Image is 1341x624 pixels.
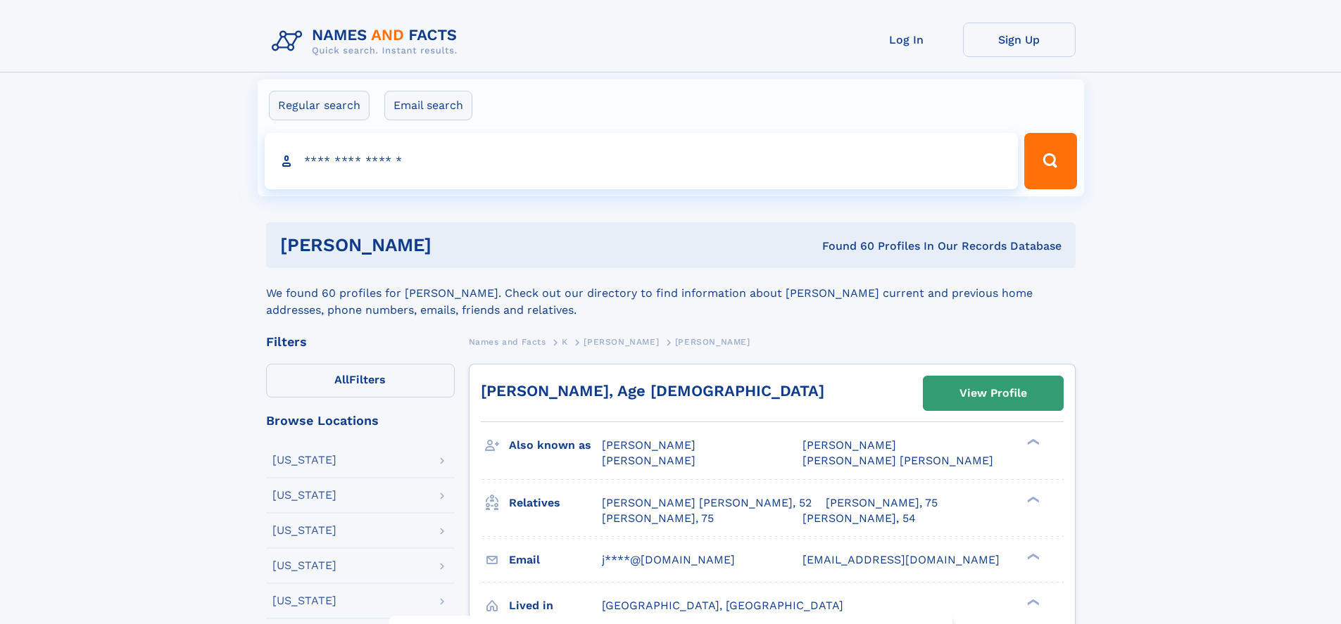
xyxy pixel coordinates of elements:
input: search input [265,133,1019,189]
h3: Also known as [509,433,602,457]
a: K [562,333,568,350]
h3: Relatives [509,491,602,515]
div: Found 60 Profiles In Our Records Database [627,238,1062,254]
label: Filters [266,364,455,397]
div: We found 60 profiles for [PERSON_NAME]. Check out our directory to find information about [PERSON... [266,268,1076,319]
span: K [562,337,568,347]
span: [EMAIL_ADDRESS][DOMAIN_NAME] [802,553,1000,566]
div: ❯ [1024,438,1040,447]
div: Browse Locations [266,414,455,427]
a: [PERSON_NAME], 75 [602,511,714,526]
img: Logo Names and Facts [266,23,469,61]
div: [US_STATE] [272,595,336,606]
div: [US_STATE] [272,454,336,466]
span: All [334,373,349,386]
div: ❯ [1024,495,1040,504]
span: [PERSON_NAME] [602,454,695,467]
button: Search Button [1024,133,1076,189]
div: [US_STATE] [272,560,336,571]
div: View Profile [959,377,1027,409]
div: ❯ [1024,597,1040,606]
h1: [PERSON_NAME] [280,236,627,254]
a: [PERSON_NAME], 54 [802,511,916,526]
span: [PERSON_NAME] [584,337,659,347]
a: Log In [850,23,963,57]
span: [PERSON_NAME] [602,438,695,452]
a: [PERSON_NAME] [584,333,659,350]
label: Regular search [269,91,370,120]
span: [GEOGRAPHIC_DATA], [GEOGRAPHIC_DATA] [602,599,843,612]
span: [PERSON_NAME] [802,438,896,452]
div: [US_STATE] [272,490,336,501]
h3: Lived in [509,594,602,618]
div: [US_STATE] [272,525,336,536]
div: Filters [266,336,455,348]
a: [PERSON_NAME], Age [DEMOGRAPHIC_DATA] [481,382,824,400]
a: [PERSON_NAME] [PERSON_NAME], 52 [602,495,812,511]
label: Email search [384,91,472,120]
a: Names and Facts [469,333,546,350]
span: [PERSON_NAME] [PERSON_NAME] [802,454,993,467]
div: ❯ [1024,552,1040,561]
a: Sign Up [963,23,1076,57]
h3: Email [509,548,602,572]
a: [PERSON_NAME], 75 [826,495,938,511]
a: View Profile [924,376,1063,410]
span: [PERSON_NAME] [675,337,750,347]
